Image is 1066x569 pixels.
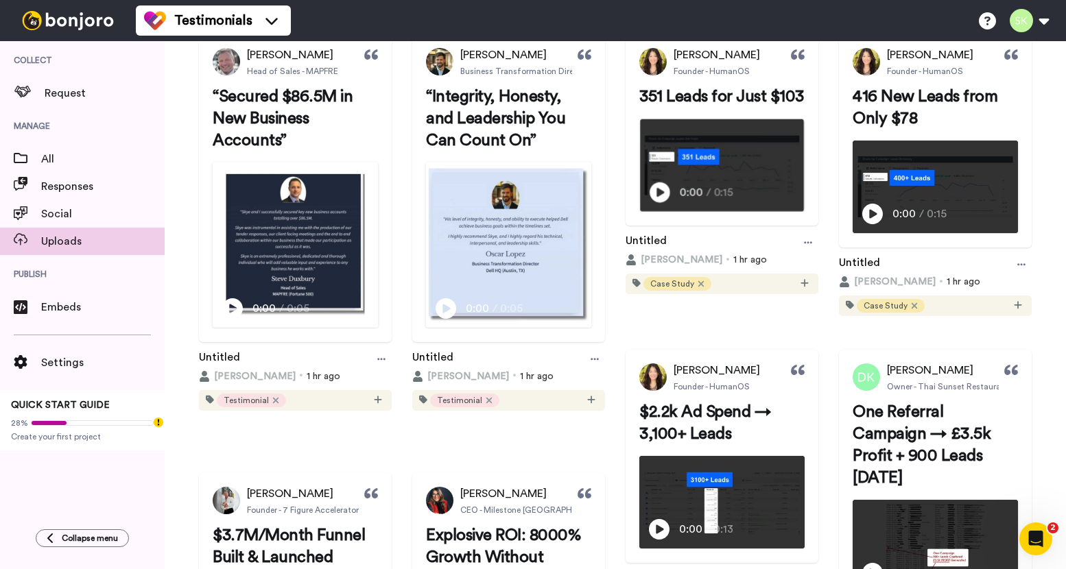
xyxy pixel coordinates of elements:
div: 1 hr ago [839,275,1032,289]
span: Collapse menu [62,533,118,544]
span: / [919,206,924,222]
span: [PERSON_NAME] [854,275,936,289]
iframe: Intercom live chat [1019,522,1052,555]
img: Profile Picture [853,363,880,391]
span: Case Study [864,300,908,311]
span: $3.7M/Month Funnel Built & Launched [213,527,369,566]
span: Head of Sales - MAPFRE [247,66,338,77]
span: Settings [41,354,165,371]
a: Untitled [199,349,240,370]
span: [PERSON_NAME] [460,485,547,502]
img: Profile Picture [213,48,240,75]
button: [PERSON_NAME] [412,370,509,383]
div: 1 hr ago [626,253,818,267]
span: [PERSON_NAME] [887,362,973,378]
span: [PERSON_NAME] [427,370,509,383]
span: 0:00 [892,206,916,222]
span: QUICK START GUIDE [11,400,110,410]
button: [PERSON_NAME] [839,275,936,289]
div: 1 hr ago [199,370,392,383]
span: 0:05 [500,300,524,317]
a: Untitled [626,232,667,253]
span: Social [41,206,165,222]
span: Uploads [41,233,165,250]
span: [PERSON_NAME] [214,370,296,383]
span: 0:00 [679,521,703,537]
span: 0:05 [287,300,311,317]
a: Untitled [839,254,880,275]
span: Create your first project [11,431,154,442]
span: / [493,300,497,317]
span: “Secured $86.5M in New Business Accounts” [213,88,357,149]
img: bj-logo-header-white.svg [16,11,119,30]
button: [PERSON_NAME] [199,370,296,383]
img: Video Thumbnail [640,119,804,211]
span: 351 Leads for Just $103 [639,88,804,105]
span: Testimonial [224,395,269,406]
img: tm-color.svg [144,10,166,32]
img: Profile Picture [426,48,453,75]
span: / [279,300,284,317]
span: / [706,184,711,200]
span: 2 [1047,522,1058,533]
img: Video Thumbnail [853,141,1018,234]
span: 0:15 [927,206,951,222]
span: [PERSON_NAME] [641,253,722,267]
span: 0:13 [713,521,737,537]
span: Founder - 7 Figure Accelerator [247,505,359,516]
img: Profile Picture [853,48,880,75]
span: Request [45,85,165,101]
span: One Referral Campaign → £3.5k Profit + 900 Leads [DATE] [853,404,995,486]
img: Profile Picture [426,487,453,514]
img: Video Thumbnail [426,162,591,328]
span: Testimonials [174,11,252,30]
span: $2.2k Ad Spend → 3,100+ Leads [639,404,775,442]
span: [PERSON_NAME] [887,47,973,63]
span: Responses [41,178,165,195]
span: Founder - HumanOS [674,381,750,392]
span: All [41,151,165,167]
div: 1 hr ago [412,370,605,383]
span: Owner - Thai Sunset Restaurant [887,381,1009,392]
span: [PERSON_NAME] [247,47,333,63]
span: 416 New Leads from Only $78 [853,88,1002,127]
img: Profile Picture [213,487,240,514]
span: [PERSON_NAME] [674,362,760,378]
span: “Integrity, Honesty, and Leadership You Can Count On” [426,88,569,149]
a: Untitled [412,349,453,370]
span: Testimonial [437,395,482,406]
span: 0:00 [466,300,490,317]
span: 0:00 [680,184,704,200]
button: [PERSON_NAME] [626,253,722,267]
span: [PERSON_NAME] [460,47,547,63]
img: Profile Picture [639,48,667,75]
img: Video Thumbnail [639,456,805,549]
span: 0:15 [713,184,737,200]
img: Video Thumbnail [213,162,378,328]
span: CEO - Milestone [GEOGRAPHIC_DATA] [460,505,610,516]
button: Collapse menu [36,529,129,547]
div: Tooltip anchor [152,416,165,428]
span: [PERSON_NAME] [674,47,760,63]
span: Founder - HumanOS [887,66,963,77]
span: Embeds [41,299,165,315]
span: Founder - HumanOS [674,66,750,77]
span: 28% [11,417,28,428]
span: [PERSON_NAME] [247,485,333,502]
span: / [706,521,711,537]
span: Business Transformation Director - Dell [460,66,609,77]
span: 0:00 [252,300,276,317]
span: Case Study [650,278,694,289]
img: Profile Picture [639,363,667,391]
